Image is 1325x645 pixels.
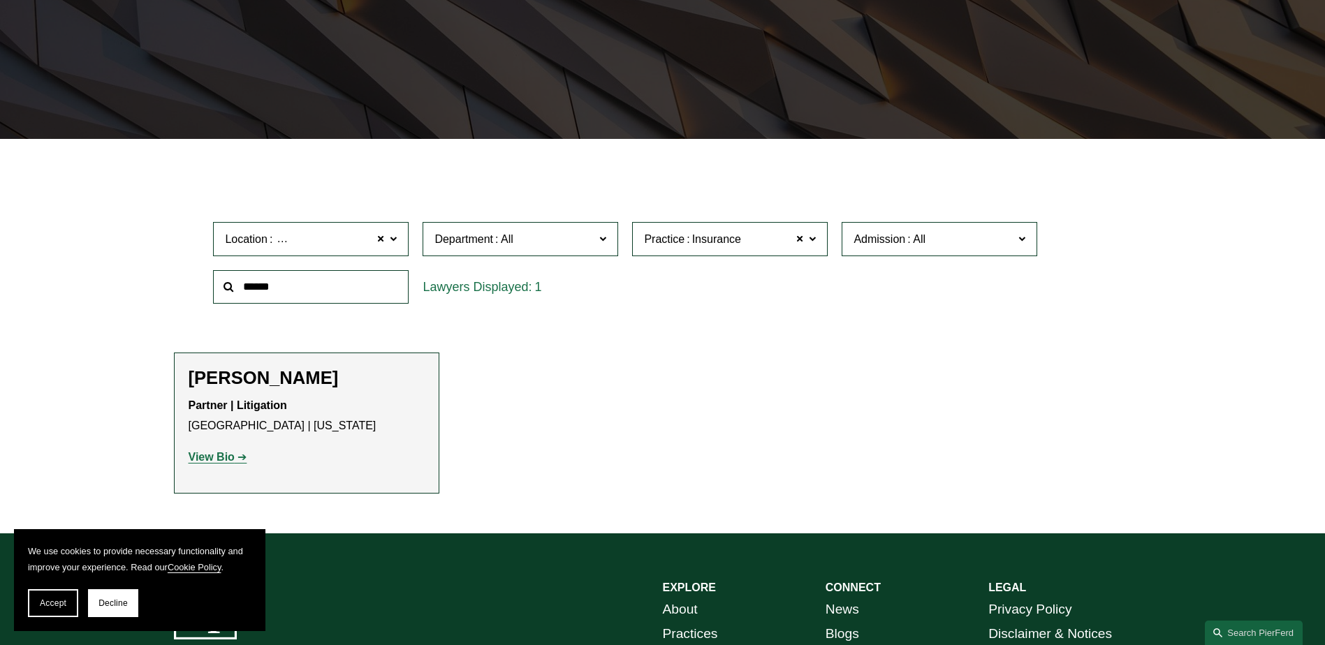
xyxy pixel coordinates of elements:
[434,233,493,245] span: Department
[189,396,425,436] p: [GEOGRAPHIC_DATA] | [US_STATE]
[274,230,391,249] span: [GEOGRAPHIC_DATA]
[826,598,859,622] a: News
[28,589,78,617] button: Accept
[854,233,905,245] span: Admission
[189,451,235,463] strong: View Bio
[28,543,251,575] p: We use cookies to provide necessary functionality and improve your experience. Read our .
[40,598,66,608] span: Accept
[189,399,287,411] strong: Partner | Litigation
[826,581,881,593] strong: CONNECT
[225,233,268,245] span: Location
[189,367,425,389] h2: [PERSON_NAME]
[534,280,541,294] span: 1
[1205,621,1303,645] a: Search this site
[663,581,716,593] strong: EXPLORE
[988,598,1071,622] a: Privacy Policy
[14,529,265,631] section: Cookie banner
[692,230,741,249] span: Insurance
[189,451,247,463] a: View Bio
[644,233,685,245] span: Practice
[98,598,128,608] span: Decline
[988,581,1026,593] strong: LEGAL
[88,589,138,617] button: Decline
[663,598,698,622] a: About
[168,562,221,572] a: Cookie Policy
